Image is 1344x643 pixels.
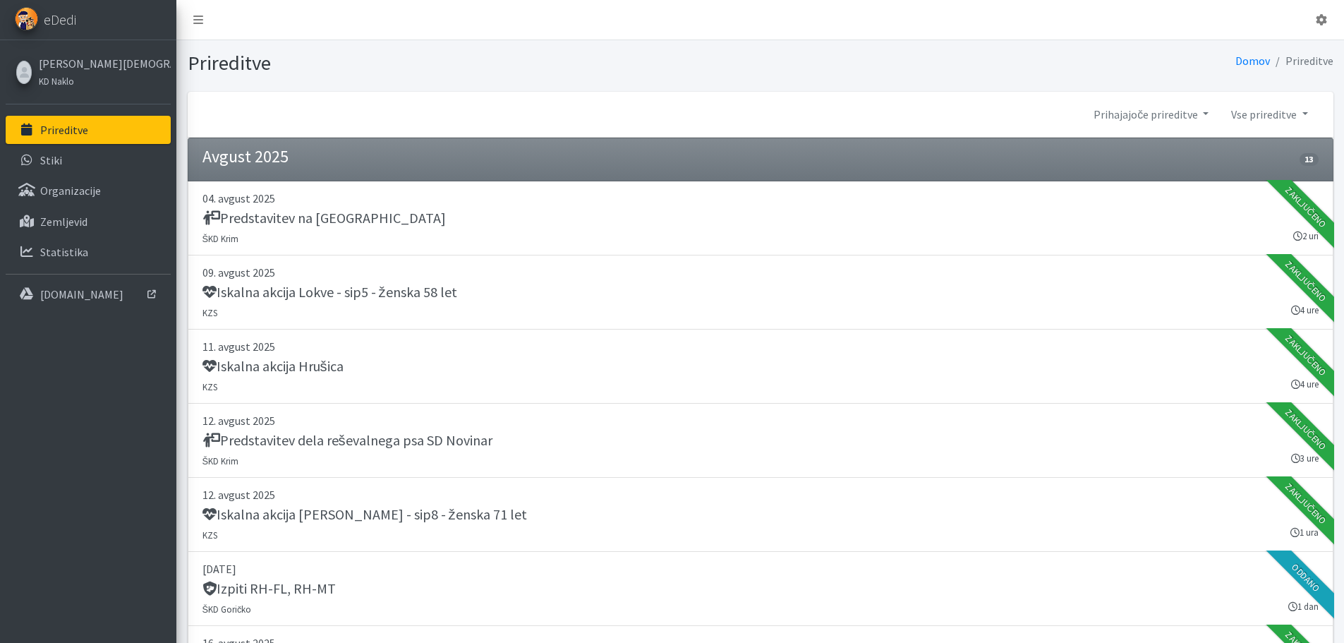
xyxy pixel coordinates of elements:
h5: Iskalna akcija Hrušica [202,358,344,375]
p: 11. avgust 2025 [202,338,1319,355]
a: Stiki [6,146,171,174]
a: KD Naklo [39,72,167,89]
a: Organizacije [6,176,171,205]
small: KZS [202,529,217,541]
p: 12. avgust 2025 [202,412,1319,429]
p: [DATE] [202,560,1319,577]
a: [DATE] Izpiti RH-FL, RH-MT ŠKD Goričko 1 dan Oddano [188,552,1333,626]
p: Organizacije [40,184,101,198]
a: Vse prireditve [1220,100,1319,128]
li: Prireditve [1270,51,1333,71]
small: KD Naklo [39,76,74,87]
small: KZS [202,307,217,318]
a: 12. avgust 2025 Predstavitev dela reševalnega psa SD Novinar ŠKD Krim 3 ure Zaključeno [188,404,1333,478]
h4: Avgust 2025 [202,147,289,167]
small: ŠKD Goričko [202,603,252,615]
p: 09. avgust 2025 [202,264,1319,281]
small: ŠKD Krim [202,455,239,467]
img: eDedi [15,7,38,30]
a: [PERSON_NAME][DEMOGRAPHIC_DATA] [39,55,167,72]
p: 12. avgust 2025 [202,486,1319,503]
h5: Iskalna akcija [PERSON_NAME] - sip8 - ženska 71 let [202,506,527,523]
a: Statistika [6,238,171,266]
a: Domov [1235,54,1270,68]
p: Prireditve [40,123,88,137]
span: 13 [1300,153,1318,166]
a: 12. avgust 2025 Iskalna akcija [PERSON_NAME] - sip8 - ženska 71 let KZS 1 ura Zaključeno [188,478,1333,552]
h5: Iskalna akcija Lokve - sip5 - ženska 58 let [202,284,457,301]
small: ŠKD Krim [202,233,239,244]
h5: Predstavitev dela reševalnega psa SD Novinar [202,432,492,449]
a: Zemljevid [6,208,171,236]
small: KZS [202,381,217,392]
h5: Predstavitev na [GEOGRAPHIC_DATA] [202,210,446,227]
h1: Prireditve [188,51,756,76]
a: 11. avgust 2025 Iskalna akcija Hrušica KZS 4 ure Zaključeno [188,330,1333,404]
a: Prihajajoče prireditve [1082,100,1220,128]
a: [DOMAIN_NAME] [6,280,171,308]
a: 04. avgust 2025 Predstavitev na [GEOGRAPHIC_DATA] ŠKD Krim 2 uri Zaključeno [188,181,1333,256]
span: eDedi [44,9,76,30]
p: [DOMAIN_NAME] [40,287,123,301]
p: Stiki [40,153,62,167]
a: Prireditve [6,116,171,144]
p: Statistika [40,245,88,259]
p: Zemljevid [40,215,87,229]
a: 09. avgust 2025 Iskalna akcija Lokve - sip5 - ženska 58 let KZS 4 ure Zaključeno [188,256,1333,330]
p: 04. avgust 2025 [202,190,1319,207]
h5: Izpiti RH-FL, RH-MT [202,580,336,597]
